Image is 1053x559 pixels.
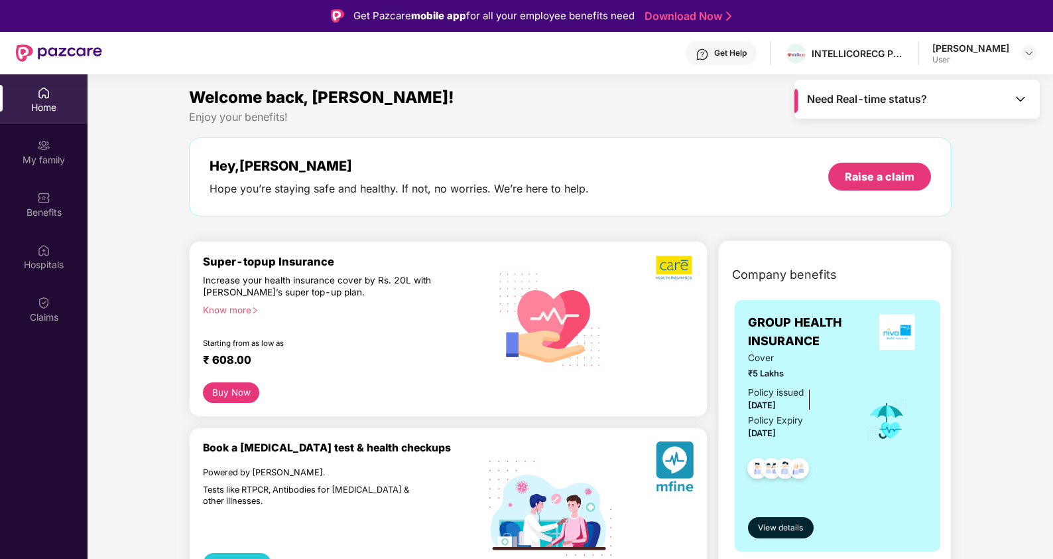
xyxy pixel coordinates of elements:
span: right [251,307,259,314]
div: Policy Expiry [748,414,803,428]
img: svg+xml;base64,PHN2ZyB4bWxucz0iaHR0cDovL3d3dy53My5vcmcvMjAwMC9zdmciIHdpZHRoPSI0OC45MTUiIGhlaWdodD... [755,454,788,487]
div: Get Pazcare for all your employee benefits need [353,8,635,24]
div: Powered by [PERSON_NAME]. [203,467,432,479]
img: WhatsApp%20Image%202024-01-25%20at%2012.57.49%20PM.jpeg [786,52,806,57]
img: icon [865,399,908,443]
span: Cover [748,351,847,366]
div: Book a [MEDICAL_DATA] test & health checkups [203,441,489,454]
img: Toggle Icon [1014,92,1027,106]
button: Buy Now [203,382,259,403]
img: New Pazcare Logo [16,44,102,62]
img: insurerLogo [879,314,915,350]
div: Raise a claim [845,169,914,184]
img: Logo [331,9,344,23]
img: svg+xml;base64,PHN2ZyBpZD0iRHJvcGRvd24tMzJ4MzIiIHhtbG5zPSJodHRwOi8vd3d3LnczLm9yZy8yMDAwL3N2ZyIgd2... [1024,48,1034,58]
img: svg+xml;base64,PHN2ZyB4bWxucz0iaHR0cDovL3d3dy53My5vcmcvMjAwMC9zdmciIHdpZHRoPSI0OC45NDMiIGhlaWdodD... [769,454,802,487]
img: Stroke [726,9,731,23]
img: svg+xml;base64,PHN2ZyBpZD0iSG9zcGl0YWxzIiB4bWxucz0iaHR0cDovL3d3dy53My5vcmcvMjAwMC9zdmciIHdpZHRoPS... [37,244,50,257]
span: GROUP HEALTH INSURANCE [748,313,868,351]
img: svg+xml;base64,PHN2ZyB4bWxucz0iaHR0cDovL3d3dy53My5vcmcvMjAwMC9zdmciIHhtbG5zOnhsaW5rPSJodHRwOi8vd3... [489,256,612,381]
img: svg+xml;base64,PHN2ZyBpZD0iSGVscC0zMngzMiIgeG1sbnM9Imh0dHA6Ly93d3cudzMub3JnLzIwMDAvc3ZnIiB3aWR0aD... [696,48,709,61]
div: Increase your health insurance cover by Rs. 20L with [PERSON_NAME]’s super top-up plan. [203,274,432,298]
img: b5dec4f62d2307b9de63beb79f102df3.png [656,255,694,280]
div: User [932,54,1009,65]
div: ₹ 608.00 [203,353,475,369]
div: [PERSON_NAME] [932,42,1009,54]
button: View details [748,517,814,538]
img: svg+xml;base64,PHN2ZyBpZD0iQ2xhaW0iIHhtbG5zPSJodHRwOi8vd3d3LnczLm9yZy8yMDAwL3N2ZyIgd2lkdGg9IjIwIi... [37,296,50,309]
img: svg+xml;base64,PHN2ZyB4bWxucz0iaHR0cDovL3d3dy53My5vcmcvMjAwMC9zdmciIHdpZHRoPSI0OC45NDMiIGhlaWdodD... [741,454,774,487]
div: INTELLICORECG PRIVATE LIMITED [812,47,904,60]
span: ₹5 Lakhs [748,367,847,380]
span: [DATE] [748,400,776,410]
div: Get Help [714,48,747,58]
div: Enjoy your benefits! [189,110,951,124]
div: Super-topup Insurance [203,255,489,268]
img: svg+xml;base64,PHN2ZyB3aWR0aD0iMjAiIGhlaWdodD0iMjAiIHZpZXdCb3g9IjAgMCAyMCAyMCIgZmlsbD0ibm9uZSIgeG... [37,139,50,152]
div: Hey, [PERSON_NAME] [210,158,589,174]
img: svg+xml;base64,PHN2ZyB4bWxucz0iaHR0cDovL3d3dy53My5vcmcvMjAwMC9zdmciIHdpZHRoPSI0OC45NDMiIGhlaWdodD... [782,454,815,487]
img: svg+xml;base64,PHN2ZyBpZD0iQmVuZWZpdHMiIHhtbG5zPSJodHRwOi8vd3d3LnczLm9yZy8yMDAwL3N2ZyIgd2lkdGg9Ij... [37,191,50,204]
div: Starting from as low as [203,339,432,348]
div: Policy issued [748,386,804,400]
span: View details [758,522,803,534]
div: Hope you’re staying safe and healthy. If not, no worries. We’re here to help. [210,182,589,196]
a: Download Now [645,9,727,23]
div: Tests like RTPCR, Antibodies for [MEDICAL_DATA] & other illnesses. [203,485,432,507]
span: Company benefits [732,266,837,284]
img: svg+xml;base64,PHN2ZyBpZD0iSG9tZSIgeG1sbnM9Imh0dHA6Ly93d3cudzMub3JnLzIwMDAvc3ZnIiB3aWR0aD0iMjAiIG... [37,86,50,100]
img: svg+xml;base64,PHN2ZyB4bWxucz0iaHR0cDovL3d3dy53My5vcmcvMjAwMC9zdmciIHdpZHRoPSIxOTIiIGhlaWdodD0iMT... [489,461,612,555]
span: Welcome back, [PERSON_NAME]! [189,88,454,107]
span: Need Real-time status? [807,92,927,106]
div: Know more [203,304,481,313]
strong: mobile app [411,9,466,22]
span: [DATE] [748,428,776,438]
img: svg+xml;base64,PHN2ZyB4bWxucz0iaHR0cDovL3d3dy53My5vcmcvMjAwMC9zdmciIHhtbG5zOnhsaW5rPSJodHRwOi8vd3... [656,441,694,497]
